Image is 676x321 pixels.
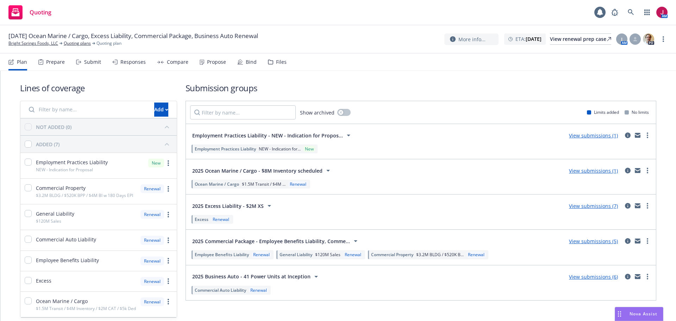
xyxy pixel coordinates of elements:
span: Excess [195,216,208,222]
div: Renewal [343,252,363,258]
a: View submissions (5) [569,238,618,245]
span: Employment Practices Liability [36,159,108,166]
span: Employment Practices Liability - NEW - Indication for Propos... [192,132,343,139]
div: Drag to move [615,307,624,321]
span: Employment Practices Liability [195,146,256,152]
div: Renewal [249,287,268,293]
div: Renewal [467,252,486,258]
input: Filter by name... [190,105,296,119]
a: Quoting plans [64,40,91,47]
a: more [164,185,173,193]
a: View submissions (6) [569,273,618,280]
a: more [164,236,173,245]
a: Search [624,5,638,19]
span: Commercial Auto Liability [36,236,96,243]
span: [DATE] Ocean Marine / Cargo, Excess Liability, Commercial Package, Business Auto Renewal [8,32,258,40]
div: No limits [625,109,649,115]
div: Renewal [140,210,164,219]
div: Prepare [46,59,65,65]
a: more [643,202,652,210]
span: General Liability [280,252,312,258]
a: circleInformation [624,131,632,140]
a: View submissions (7) [569,203,618,209]
a: more [164,159,173,167]
a: Quoting [6,2,54,22]
span: J [621,36,622,43]
a: Report a Bug [608,5,622,19]
a: mail [633,272,642,281]
a: more [643,237,652,245]
div: Renewal [288,181,308,187]
span: Ocean Marine / Cargo [195,181,239,187]
span: Quoting plan [96,40,121,47]
span: General Liability [36,210,74,217]
a: circleInformation [624,237,632,245]
span: Quoting [30,10,51,15]
a: View submissions (1) [569,167,618,174]
span: $1.5M Transit / $4M Inventory / $2M CAT / $5k Ded [36,305,136,311]
h1: Submission groups [186,82,656,94]
div: Plan [17,59,27,65]
a: more [164,257,173,265]
a: more [164,210,173,219]
div: Renewal [140,236,164,245]
a: more [643,272,652,281]
span: 2025 Business Auto - 41 Power Units at Inception [192,273,311,280]
a: mail [633,202,642,210]
a: Switch app [640,5,654,19]
button: Employment Practices Liability - NEW - Indication for Propos... [190,128,355,142]
strong: [DATE] [526,36,542,42]
span: $3.2M BLDG / $520K B... [416,252,464,258]
div: Bind [246,59,257,65]
button: 2025 Commercial Package - Employee Benefits Liability, Comme... [190,234,362,248]
span: 2025 Ocean Marine / Cargo - $8M Inventory scheduled [192,167,323,174]
a: circleInformation [624,202,632,210]
a: mail [633,131,642,140]
div: Submit [84,59,101,65]
a: more [643,131,652,140]
button: 2025 Ocean Marine / Cargo - $8M Inventory scheduled [190,163,334,178]
button: Add [154,103,168,117]
button: More info... [444,33,499,45]
div: Renewal [140,297,164,306]
div: Limits added [587,109,619,115]
span: $3.2M BLDG / $520K BPP / $4M BI w 180 Days EPI [36,192,133,198]
a: mail [633,166,642,175]
a: more [164,297,173,306]
span: NEW - Indication for Proposal [36,167,93,173]
span: $120M Sales [36,218,61,224]
div: Renewal [140,257,164,265]
span: Commercial Property [36,184,86,192]
a: more [643,166,652,175]
span: Nova Assist [630,311,657,317]
input: Filter by name... [25,103,150,117]
button: 2025 Excess Liability - $2M XS [190,199,276,213]
span: 2025 Excess Liability - $2M XS [192,202,264,210]
img: photo [643,33,654,45]
div: New [148,159,164,167]
span: Ocean Marine / Cargo [36,297,88,305]
span: ETA : [515,35,542,43]
div: Add [154,103,168,116]
div: Files [276,59,287,65]
span: Employee Benefits Liability [36,257,99,264]
div: Propose [207,59,226,65]
a: circleInformation [624,272,632,281]
span: Commercial Property [371,252,413,258]
button: NOT ADDED (0) [36,121,173,132]
a: View renewal prep case [550,33,611,45]
span: Commercial Auto Liability [195,287,246,293]
span: Employee Benefits Liability [195,252,249,258]
span: $120M Sales [315,252,340,258]
a: View submissions (1) [569,132,618,139]
a: Bright Springs Foods, LLC [8,40,58,47]
button: ADDED (7) [36,138,173,150]
span: 2025 Commercial Package - Employee Benefits Liability, Comme... [192,237,350,245]
div: Renewal [211,216,231,222]
span: NEW - Indication for... [259,146,301,152]
span: Excess [36,277,51,284]
a: mail [633,237,642,245]
div: Responses [120,59,146,65]
button: Nova Assist [615,307,663,321]
div: View renewal prep case [550,34,611,44]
